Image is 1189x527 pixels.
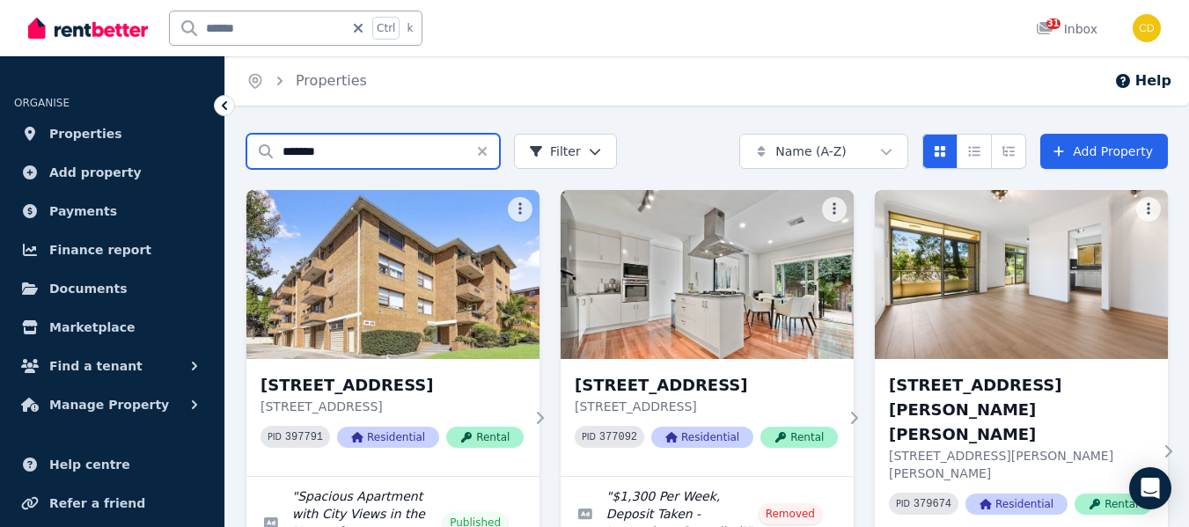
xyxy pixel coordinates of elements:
span: Rental [1075,494,1152,515]
small: PID [896,499,910,509]
div: View options [922,134,1026,169]
img: Chris Dimitropoulos [1133,14,1161,42]
a: Marketplace [14,310,210,345]
span: k [407,21,413,35]
h3: [STREET_ADDRESS] [261,373,524,398]
span: Payments [49,201,117,222]
button: Clear search [475,134,500,169]
button: Help [1114,70,1171,91]
span: Documents [49,278,128,299]
span: Add property [49,162,142,183]
button: More options [822,197,847,222]
button: More options [1136,197,1161,222]
span: Manage Property [49,394,169,415]
a: 1A Greenbank St, Marrickville[STREET_ADDRESS][STREET_ADDRESS]PID 377092ResidentialRental [561,190,854,476]
code: 377092 [599,431,637,443]
button: Name (A-Z) [739,134,908,169]
button: Manage Property [14,387,210,422]
button: Card view [922,134,958,169]
p: [STREET_ADDRESS] [261,398,524,415]
span: Help centre [49,454,130,475]
span: Rental [446,427,524,448]
p: [STREET_ADDRESS] [575,398,838,415]
img: 1A Greenbank St, Marrickville [561,190,854,359]
span: Properties [49,123,122,144]
code: 397791 [285,431,323,443]
span: Residential [965,494,1068,515]
a: Help centre [14,447,210,482]
a: Add property [14,155,210,190]
span: Marketplace [49,317,135,338]
a: Payments [14,194,210,229]
button: Expanded list view [991,134,1026,169]
div: Open Intercom Messenger [1129,467,1171,509]
span: Ctrl [372,17,400,40]
a: Properties [296,72,367,89]
button: Compact list view [957,134,992,169]
div: Inbox [1036,20,1097,38]
a: Add Property [1040,134,1168,169]
small: PID [268,432,282,442]
nav: Breadcrumb [225,56,388,106]
img: RentBetter [28,15,148,41]
a: Finance report [14,232,210,267]
span: ORGANISE [14,97,70,109]
p: [STREET_ADDRESS][PERSON_NAME][PERSON_NAME] [889,447,1152,482]
button: Filter [514,134,617,169]
span: Filter [529,143,581,160]
span: Finance report [49,239,151,260]
span: Refer a friend [49,493,145,514]
small: PID [582,432,596,442]
a: Refer a friend [14,486,210,521]
code: 379674 [914,498,951,510]
span: Residential [651,427,753,448]
img: 1/10 Banksia Rd, Caringbah [246,190,539,359]
a: 1/10 Banksia Rd, Caringbah[STREET_ADDRESS][STREET_ADDRESS]PID 397791ResidentialRental [246,190,539,476]
h3: [STREET_ADDRESS][PERSON_NAME][PERSON_NAME] [889,373,1152,447]
img: 3/58 Chaleyer St, Rose Bay [875,190,1168,359]
span: Name (A-Z) [775,143,847,160]
span: Residential [337,427,439,448]
h3: [STREET_ADDRESS] [575,373,838,398]
span: Rental [760,427,838,448]
button: Find a tenant [14,348,210,384]
a: Documents [14,271,210,306]
button: More options [508,197,532,222]
span: Find a tenant [49,355,143,377]
a: Properties [14,116,210,151]
span: 31 [1046,18,1061,29]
